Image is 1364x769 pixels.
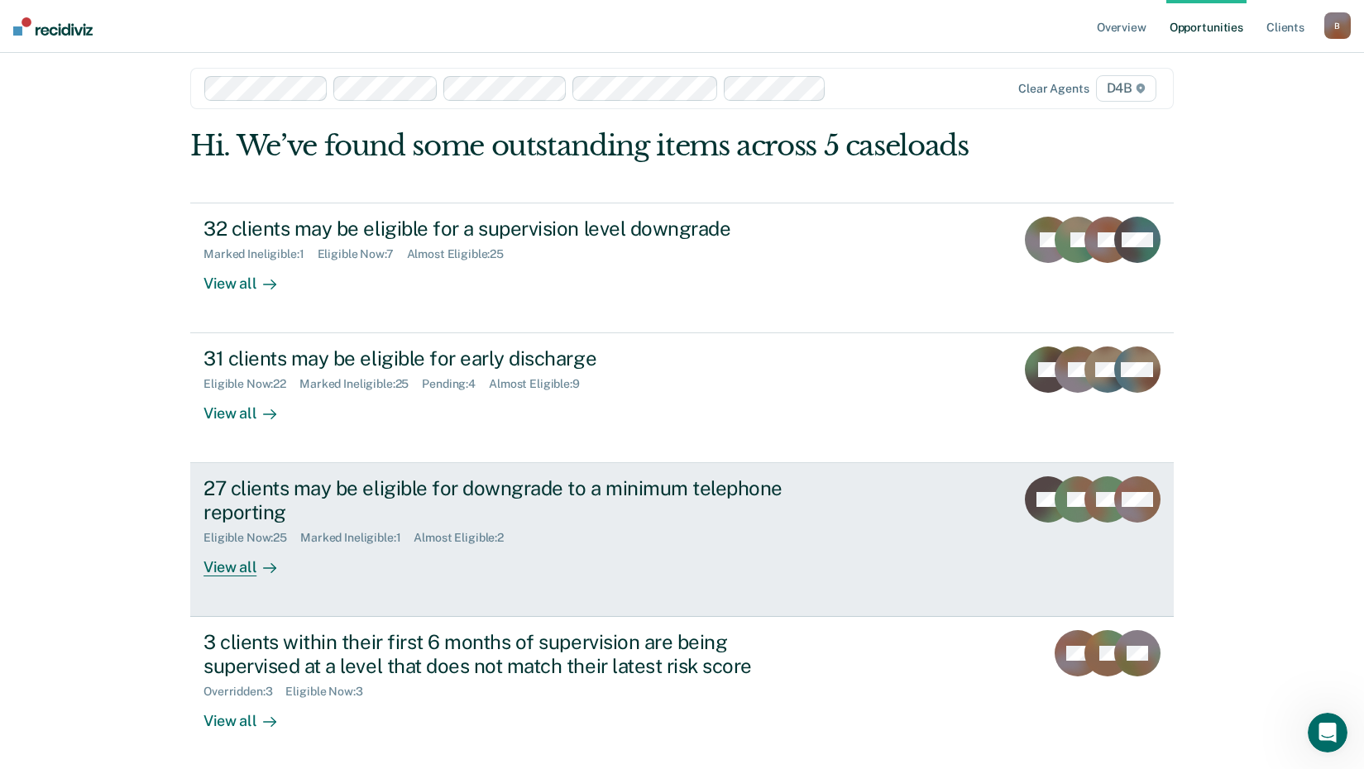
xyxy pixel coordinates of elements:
div: View all [203,260,296,293]
div: 31 clients may be eligible for early discharge [203,346,784,370]
div: Almost Eligible : 9 [489,377,593,391]
div: Almost Eligible : 25 [407,247,518,261]
div: 32 clients may be eligible for a supervision level downgrade [203,217,784,241]
a: 27 clients may be eligible for downgrade to a minimum telephone reportingEligible Now:25Marked In... [190,463,1174,617]
div: View all [203,391,296,423]
a: 32 clients may be eligible for a supervision level downgradeMarked Ineligible:1Eligible Now:7Almo... [190,203,1174,333]
img: Recidiviz [13,17,93,36]
a: 31 clients may be eligible for early dischargeEligible Now:22Marked Ineligible:25Pending:4Almost ... [190,333,1174,463]
div: Marked Ineligible : 25 [299,377,422,391]
div: Eligible Now : 7 [318,247,407,261]
div: Clear agents [1018,82,1089,96]
div: Eligible Now : 25 [203,531,300,545]
div: View all [203,699,296,731]
div: 3 clients within their first 6 months of supervision are being supervised at a level that does no... [203,630,784,678]
div: Overridden : 3 [203,685,285,699]
div: Marked Ineligible : 1 [300,531,414,545]
div: Marked Ineligible : 1 [203,247,317,261]
iframe: Intercom live chat [1308,713,1347,752]
div: Almost Eligible : 2 [414,531,517,545]
div: View all [203,545,296,577]
span: D4B [1096,75,1156,102]
div: Eligible Now : 3 [285,685,376,699]
div: Pending : 4 [422,377,489,391]
div: Hi. We’ve found some outstanding items across 5 caseloads [190,129,977,163]
div: Eligible Now : 22 [203,377,299,391]
button: B [1324,12,1351,39]
div: 27 clients may be eligible for downgrade to a minimum telephone reporting [203,476,784,524]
